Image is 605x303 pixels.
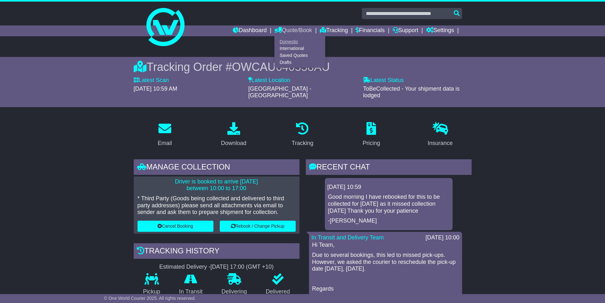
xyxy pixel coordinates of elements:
p: * Third Party (Goods being collected and delivered to third party addresses) please send all atta... [138,195,296,216]
a: Support [393,25,418,36]
div: RECENT CHAT [306,159,472,176]
a: In Transit and Delivery Team [312,234,384,241]
div: Tracking [292,139,313,148]
div: Manage collection [134,159,299,176]
a: Quote/Book [274,25,312,36]
p: Delivered [256,288,299,295]
p: Regards [312,286,459,293]
div: Estimated Delivery - [134,264,299,271]
a: Insurance [424,120,457,150]
label: Latest Scan [134,77,169,84]
p: Delivering [212,288,257,295]
div: Insurance [428,139,453,148]
span: © One World Courier 2025. All rights reserved. [104,296,196,301]
p: Pickup [134,288,170,295]
p: In Transit [170,288,212,295]
div: Tracking history [134,243,299,260]
a: Tracking [287,120,317,150]
button: Rebook / Change Pickup [220,221,296,232]
a: Pricing [359,120,384,150]
a: Dashboard [233,25,267,36]
span: ToBeCollected - Your shipment data is lodged [363,86,460,99]
button: Cancel Booking [138,221,213,232]
div: Download [221,139,246,148]
p: Due to several bookings, this led to missed pick-ups. However, we asked the courier to reschedule... [312,252,459,272]
p: -[PERSON_NAME] [328,217,449,224]
a: International [275,45,325,52]
a: Saved Quotes [275,52,325,59]
a: Domestic [275,38,325,45]
p: Good morning I have rebooked for this to be collected for [DATE] as it missed collection [DATE] T... [328,194,449,214]
div: [DATE] 10:59 [327,184,450,191]
div: Quote/Book [274,36,325,68]
span: [DATE] 10:59 AM [134,86,178,92]
div: [DATE] 10:00 [426,234,460,241]
a: Tracking [320,25,348,36]
label: Latest Status [363,77,404,84]
span: OWCAU640558AU [232,60,330,73]
p: Driver is booked to arrive [DATE] between 10:00 to 17:00 [138,178,296,192]
div: Pricing [363,139,380,148]
a: Email [153,120,176,150]
a: Settings [426,25,454,36]
a: Download [217,120,251,150]
label: Latest Location [248,77,290,84]
div: Tracking Order # [134,60,472,74]
a: Financials [356,25,385,36]
span: [GEOGRAPHIC_DATA] - [GEOGRAPHIC_DATA] [248,86,311,99]
div: Email [158,139,172,148]
a: Drafts [275,59,325,66]
p: Hi Team, [312,242,459,249]
div: [DATE] 17:00 (GMT +10) [211,264,274,271]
